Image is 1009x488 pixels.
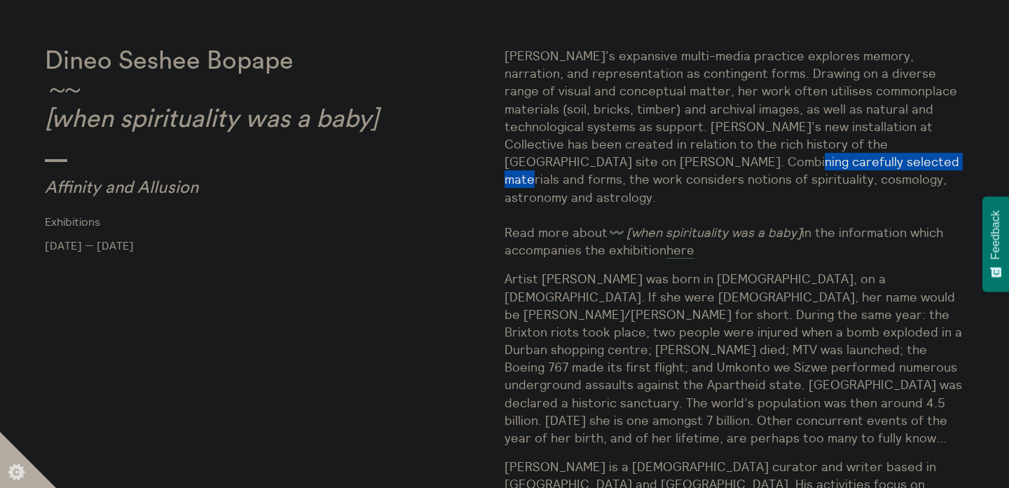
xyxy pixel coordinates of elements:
[45,179,198,196] em: Affinity and Allusion
[982,196,1009,292] button: Feedback - Show survey
[989,210,1002,259] span: Feedback
[666,242,694,259] a: here
[45,239,504,252] p: [DATE] — [DATE]
[45,107,378,132] em: [when spirituality was a baby]
[504,270,964,447] p: Artist [PERSON_NAME] was born in [DEMOGRAPHIC_DATA], on a [DEMOGRAPHIC_DATA]. If she were [DEMOGR...
[45,77,75,102] span: ～～
[45,215,482,228] a: Exhibitions
[45,47,504,134] p: Dineo Seshee Bopape
[608,224,802,240] em: 〰️ [when spirituality was a baby]
[504,47,964,259] p: [PERSON_NAME]’s expansive multi-media practice explores memory, narration, and representation as ...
